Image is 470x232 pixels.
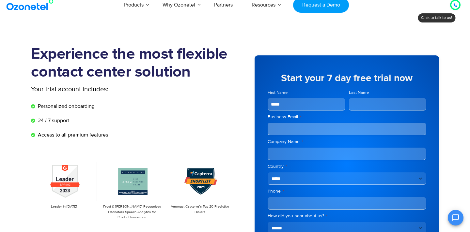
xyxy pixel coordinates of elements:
span: Personalized onboarding [36,102,95,110]
h1: Experience the most flexible contact center solution [31,45,235,81]
label: First Name [268,90,345,96]
h5: Start your 7 day free trial now [268,73,426,83]
p: Amongst Capterra’s Top 20 Predictive Dialers [170,204,230,215]
p: Frost & [PERSON_NAME] Recognizes Ozonetel's Speech Analytics for Product Innovation [102,204,162,220]
label: How did you hear about us? [268,213,426,219]
label: Last Name [349,90,426,96]
button: Open chat [448,210,463,225]
label: Country [268,163,426,170]
span: 24 / 7 support [36,117,69,124]
label: Phone [268,188,426,195]
label: Business Email [268,114,426,120]
p: Leader in [DATE] [34,204,94,210]
p: Your trial account includes: [31,84,186,94]
label: Company Name [268,138,426,145]
span: Access to all premium features [36,131,108,139]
